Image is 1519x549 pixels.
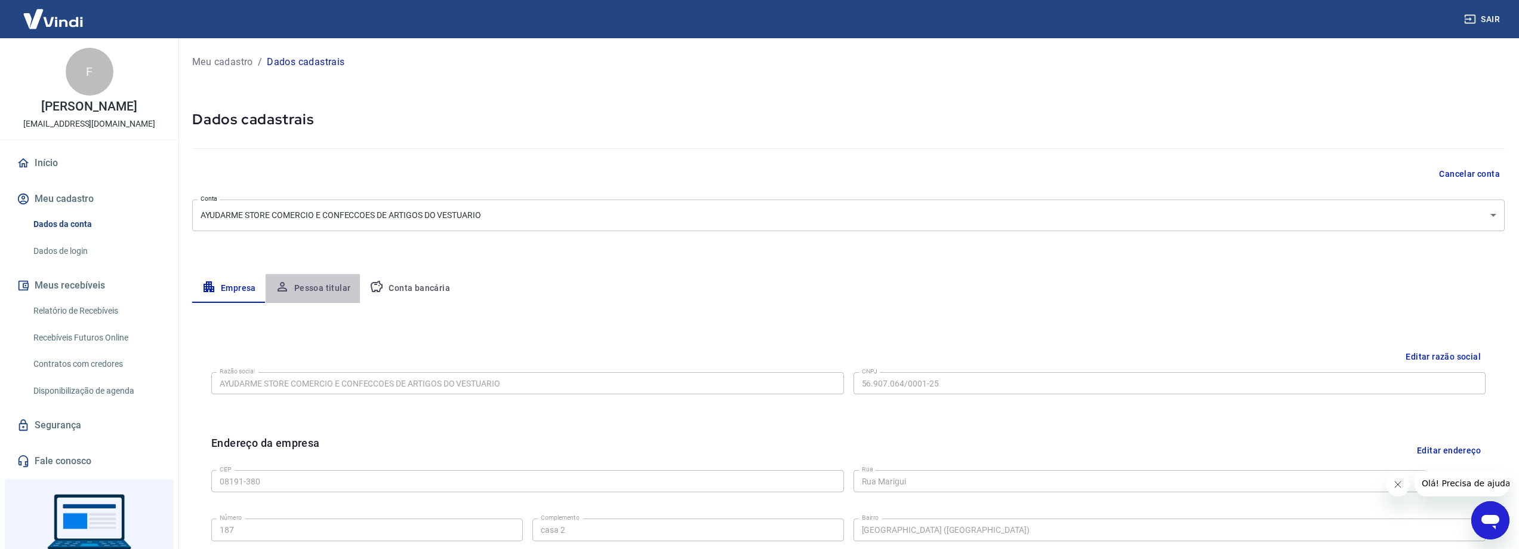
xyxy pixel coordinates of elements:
a: Segurança [14,412,164,438]
a: Disponibilização de agenda [29,379,164,403]
a: Contratos com credores [29,352,164,376]
div: F [66,48,113,96]
a: Recebíveis Futuros Online [29,326,164,350]
button: Meu cadastro [14,186,164,212]
div: AYUDARME STORE COMERCIO E CONFECCOES DE ARTIGOS DO VESTUARIO [192,200,1505,231]
a: Dados de login [29,239,164,263]
p: Dados cadastrais [267,55,344,69]
p: [EMAIL_ADDRESS][DOMAIN_NAME] [23,118,155,130]
label: CEP [220,465,231,474]
a: Início [14,150,164,176]
a: Dados da conta [29,212,164,237]
button: Pessoa titular [266,274,361,303]
p: [PERSON_NAME] [41,100,137,113]
a: Fale conosco [14,448,164,474]
a: Meu cadastro [192,55,253,69]
button: Conta bancária [360,274,460,303]
h5: Dados cadastrais [192,110,1505,129]
a: Relatório de Recebíveis [29,299,164,323]
iframe: Mensagem da empresa [1415,470,1509,496]
iframe: Botão para abrir a janela de mensagens [1471,501,1509,539]
h6: Endereço da empresa [211,435,320,465]
iframe: Fechar mensagem [1386,473,1410,496]
label: Bairro [862,513,879,522]
label: Razão social [220,367,255,376]
button: Sair [1462,8,1505,30]
label: CNPJ [862,367,877,376]
button: Empresa [192,274,266,303]
button: Editar endereço [1412,435,1486,465]
label: Número [220,513,242,522]
label: Conta [201,194,217,203]
button: Meus recebíveis [14,272,164,299]
span: Olá! Precisa de ajuda? [7,8,100,18]
img: Vindi [14,1,92,37]
button: Editar razão social [1401,346,1486,368]
p: / [258,55,262,69]
button: Cancelar conta [1434,163,1505,185]
label: Rua [862,465,873,474]
label: Complemento [541,513,580,522]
